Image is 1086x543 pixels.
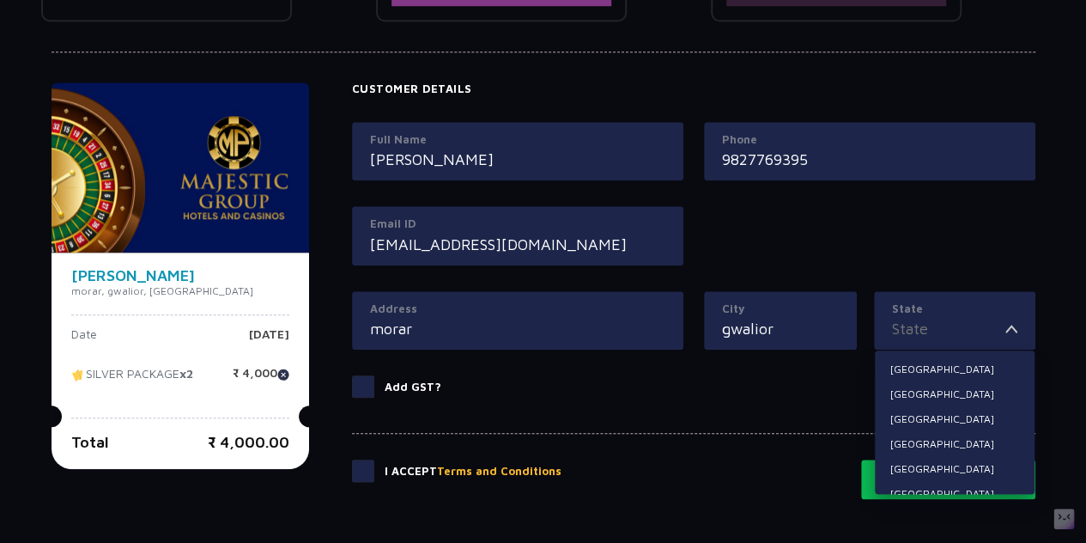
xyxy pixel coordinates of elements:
[875,383,1034,406] li: [GEOGRAPHIC_DATA]
[861,460,1035,499] button: Proceed to Payment
[370,233,665,256] input: Email ID
[249,328,289,354] p: [DATE]
[385,379,441,396] p: Add GST?
[875,483,1034,505] li: [GEOGRAPHIC_DATA]
[370,317,665,340] input: Address
[370,131,665,149] label: Full Name
[722,148,1017,171] input: Mobile
[233,367,289,393] p: ₹ 4,000
[71,367,193,393] p: SILVER PACKAGE
[875,433,1034,455] li: [GEOGRAPHIC_DATA]
[71,284,289,299] p: morar, gwalior, [GEOGRAPHIC_DATA]
[370,301,665,318] label: Address
[892,301,1017,318] label: State
[179,366,193,381] strong: x2
[385,463,561,480] p: I Accept
[892,317,1005,340] input: State
[370,148,665,171] input: Full Name
[1005,317,1017,340] img: toggler icon
[722,131,1017,149] label: Phone
[722,301,839,318] label: City
[875,358,1034,381] li: [GEOGRAPHIC_DATA]
[71,328,97,354] p: Date
[875,458,1034,480] li: [GEOGRAPHIC_DATA]
[370,216,665,233] label: Email ID
[71,268,289,284] h4: [PERSON_NAME]
[722,317,839,340] input: City
[71,367,86,382] img: tikcet
[875,408,1034,430] li: [GEOGRAPHIC_DATA]
[437,463,561,480] button: Terms and Conditions
[52,82,309,253] img: majesticPride-banner
[352,82,1035,96] h4: Customer Details
[71,430,109,454] p: Total
[208,430,289,454] p: ₹ 4,000.00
